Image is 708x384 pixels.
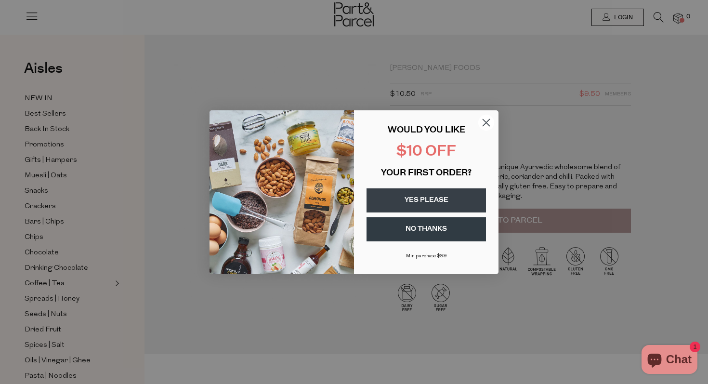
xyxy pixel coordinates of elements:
span: YOUR FIRST ORDER? [381,169,472,178]
img: 43fba0fb-7538-40bc-babb-ffb1a4d097bc.jpeg [210,110,354,274]
span: $10 OFF [396,145,456,159]
span: WOULD YOU LIKE [388,126,465,135]
button: NO THANKS [367,217,486,241]
inbox-online-store-chat: Shopify online store chat [639,345,700,376]
span: Min purchase $99 [406,253,447,259]
button: YES PLEASE [367,188,486,212]
button: Close dialog [478,114,495,131]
